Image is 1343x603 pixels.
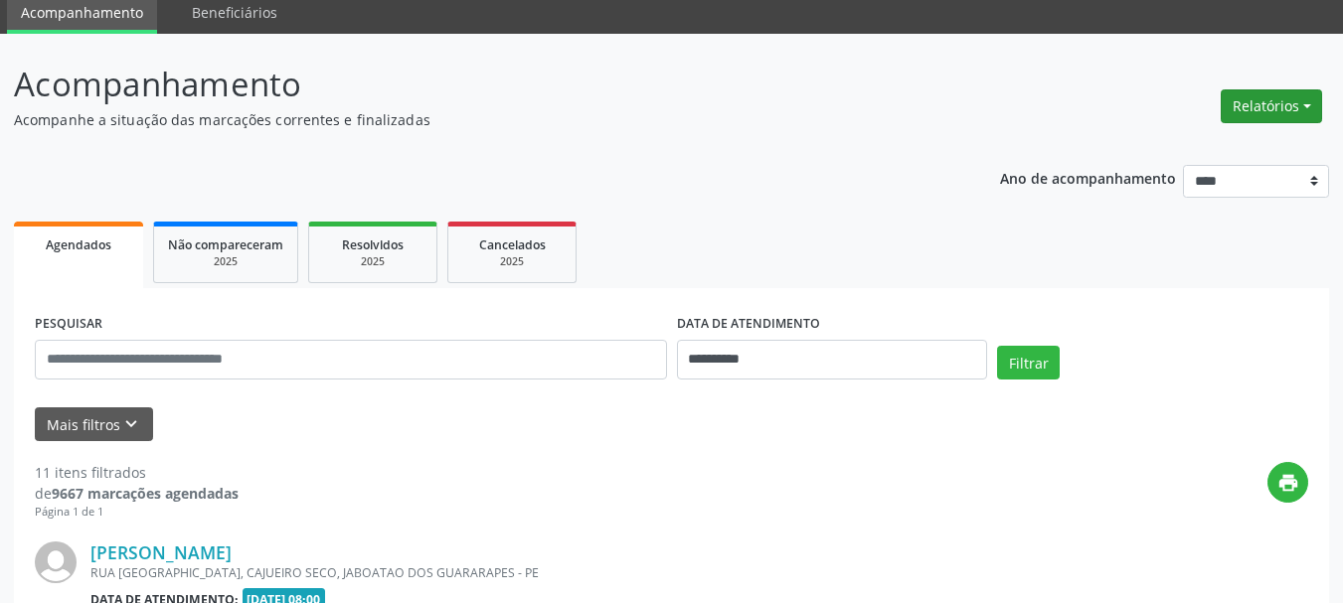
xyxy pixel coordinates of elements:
span: Agendados [46,236,111,253]
button: Relatórios [1221,89,1322,123]
div: Página 1 de 1 [35,504,239,521]
strong: 9667 marcações agendadas [52,484,239,503]
div: 2025 [462,254,562,269]
p: Acompanhamento [14,60,934,109]
span: Resolvidos [342,236,404,253]
div: 2025 [323,254,422,269]
a: [PERSON_NAME] [90,541,232,563]
i: keyboard_arrow_down [120,413,142,435]
button: Filtrar [997,346,1060,379]
span: Não compareceram [168,236,283,253]
div: 2025 [168,254,283,269]
label: PESQUISAR [35,309,102,340]
img: img [35,541,77,583]
p: Acompanhe a situação das marcações correntes e finalizadas [14,109,934,130]
i: print [1277,472,1299,494]
label: DATA DE ATENDIMENTO [677,309,820,340]
div: 11 itens filtrados [35,462,239,483]
button: Mais filtroskeyboard_arrow_down [35,407,153,442]
button: print [1267,462,1308,503]
p: Ano de acompanhamento [1000,165,1176,190]
div: de [35,483,239,504]
span: Cancelados [479,236,546,253]
div: RUA [GEOGRAPHIC_DATA], CAJUEIRO SECO, JABOATAO DOS GUARARAPES - PE [90,564,1010,581]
